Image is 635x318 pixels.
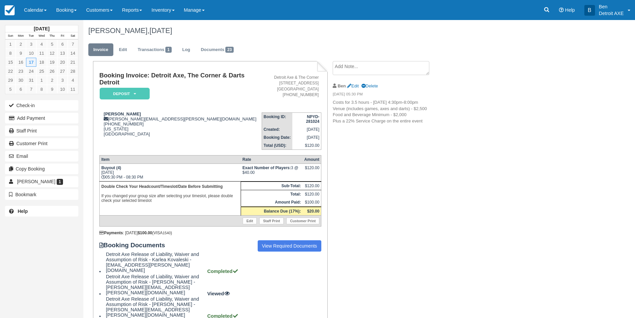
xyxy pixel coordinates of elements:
[88,43,113,56] a: Invoice
[5,189,78,200] button: Bookmark
[26,67,36,76] a: 24
[26,40,36,49] a: 3
[303,155,321,164] th: Amount
[243,218,257,224] a: Edit
[99,87,147,100] a: Deposit
[5,138,78,149] a: Customer Print
[259,218,284,224] a: Staff Print
[16,49,26,58] a: 9
[333,99,445,124] p: Costs for 3.5 hours - [DATE] 4:30pm-8:00pm Venue (includes games, axes and darts) - $2,500 Food a...
[584,5,595,16] div: B
[99,164,241,181] td: [DATE] 05:30 PM - 08:30 PM
[99,231,321,235] div: : [DATE] (VISA )
[262,141,292,150] th: Total (USD):
[262,133,292,141] th: Booking Date:
[241,164,302,181] td: 3 @ $40.00
[99,111,262,136] div: [PERSON_NAME][EMAIL_ADDRESS][PERSON_NAME][DOMAIN_NAME] [PHONE_NUMBER] [US_STATE] [GEOGRAPHIC_DATA]
[47,58,57,67] a: 19
[303,190,321,198] td: $120.00
[338,83,346,88] strong: Ben
[114,43,132,56] a: Edit
[559,8,564,12] i: Help
[36,40,47,49] a: 4
[47,32,57,40] th: Thu
[303,198,321,207] td: $100.00
[292,125,321,133] td: [DATE]
[99,72,262,86] h1: Booking Invoice: Detroit Axe, The Corner & Darts Detroit
[138,231,152,235] strong: $100.00
[133,43,177,56] a: Transactions1
[68,67,78,76] a: 28
[16,58,26,67] a: 16
[57,179,63,185] span: 1
[306,114,319,124] strong: NPYD-281024
[5,40,16,49] a: 1
[57,32,68,40] th: Fri
[106,252,206,273] span: Detroit Axe Release of Liability, Waiver and Assumption of Risk - Karlea Kovaleski - [EMAIL_ADDRE...
[5,58,16,67] a: 15
[26,49,36,58] a: 10
[262,112,292,125] th: Booking ID:
[100,88,150,99] em: Deposit
[5,206,78,217] a: Help
[26,32,36,40] th: Tue
[57,85,68,94] a: 10
[106,296,206,318] span: Detroit Axe Release of Liability, Waiver and Assumption of Risk - [PERSON_NAME] - [PERSON_NAME][E...
[292,141,321,150] td: $120.00
[18,209,28,214] b: Help
[68,76,78,85] a: 4
[5,176,78,187] a: [PERSON_NAME] 1
[241,207,302,215] th: Balance Due (17%):
[68,85,78,94] a: 11
[165,47,172,53] span: 1
[47,76,57,85] a: 2
[347,83,359,88] a: Edit
[26,76,36,85] a: 31
[241,182,302,190] th: Sub-Total:
[196,43,239,56] a: Documents23
[264,75,319,98] address: Detroit Axe & The Corner [STREET_ADDRESS] [GEOGRAPHIC_DATA] [PHONE_NUMBER]
[163,231,171,235] small: 1540
[5,32,16,40] th: Sun
[101,166,121,170] strong: Buyout (4)
[361,83,378,88] a: Delete
[101,183,239,204] p: If you changed your group size after selecting your timeslot, please double check your selected t...
[26,58,36,67] a: 17
[241,155,302,164] th: Rate
[177,43,195,56] a: Log
[36,67,47,76] a: 25
[36,85,47,94] a: 8
[5,5,15,15] img: checkfront-main-nav-mini-logo.png
[88,27,555,35] h1: [PERSON_NAME],
[5,100,78,111] button: Check-in
[57,40,68,49] a: 6
[68,40,78,49] a: 7
[99,242,171,249] strong: Booking Documents
[99,155,241,164] th: Item
[5,76,16,85] a: 29
[101,184,223,189] b: Double Check Your Headcount/Timeslot/Date Before Submitting
[16,76,26,85] a: 30
[5,67,16,76] a: 22
[292,133,321,141] td: [DATE]
[68,49,78,58] a: 14
[47,85,57,94] a: 9
[5,85,16,94] a: 5
[5,164,78,174] button: Copy Booking
[36,58,47,67] a: 18
[333,91,445,99] em: [DATE] 05:30 PM
[304,166,319,176] div: $120.00
[68,32,78,40] th: Sat
[106,274,206,295] span: Detroit Axe Release of Liability, Waiver and Assumption of Risk - [PERSON_NAME] - [PERSON_NAME][E...
[149,26,172,35] span: [DATE]
[16,32,26,40] th: Mon
[599,10,624,17] p: Detroit AXE
[68,58,78,67] a: 21
[5,125,78,136] a: Staff Print
[26,85,36,94] a: 7
[47,67,57,76] a: 26
[16,67,26,76] a: 23
[307,209,319,214] strong: $20.00
[565,7,575,13] span: Help
[16,85,26,94] a: 6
